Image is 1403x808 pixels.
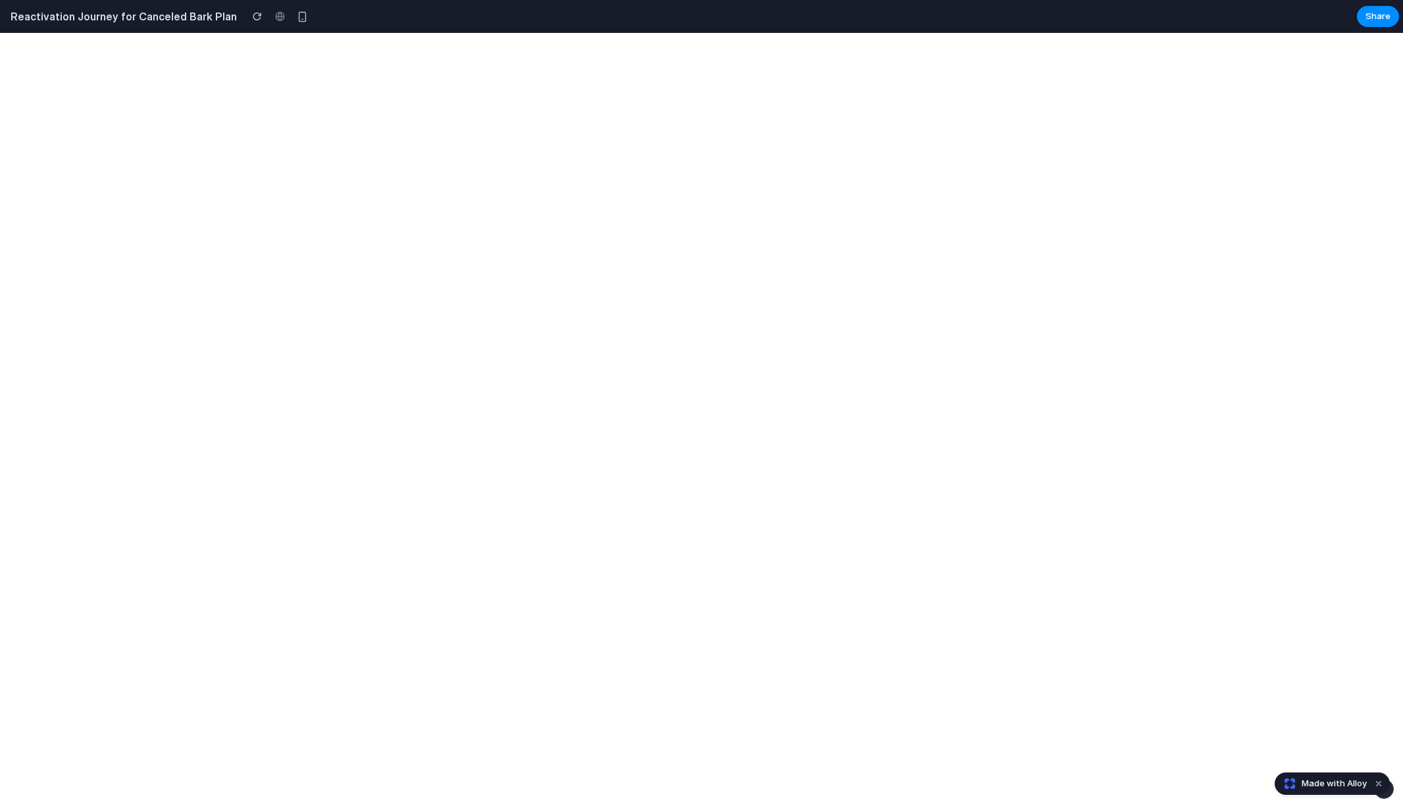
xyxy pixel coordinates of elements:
[1302,777,1367,790] span: Made with Alloy
[1275,777,1368,790] a: Made with Alloy
[1371,776,1387,792] button: Dismiss watermark
[5,9,237,24] h2: Reactivation Journey for Canceled Bark Plan
[1365,10,1390,23] span: Share
[1357,6,1399,27] button: Share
